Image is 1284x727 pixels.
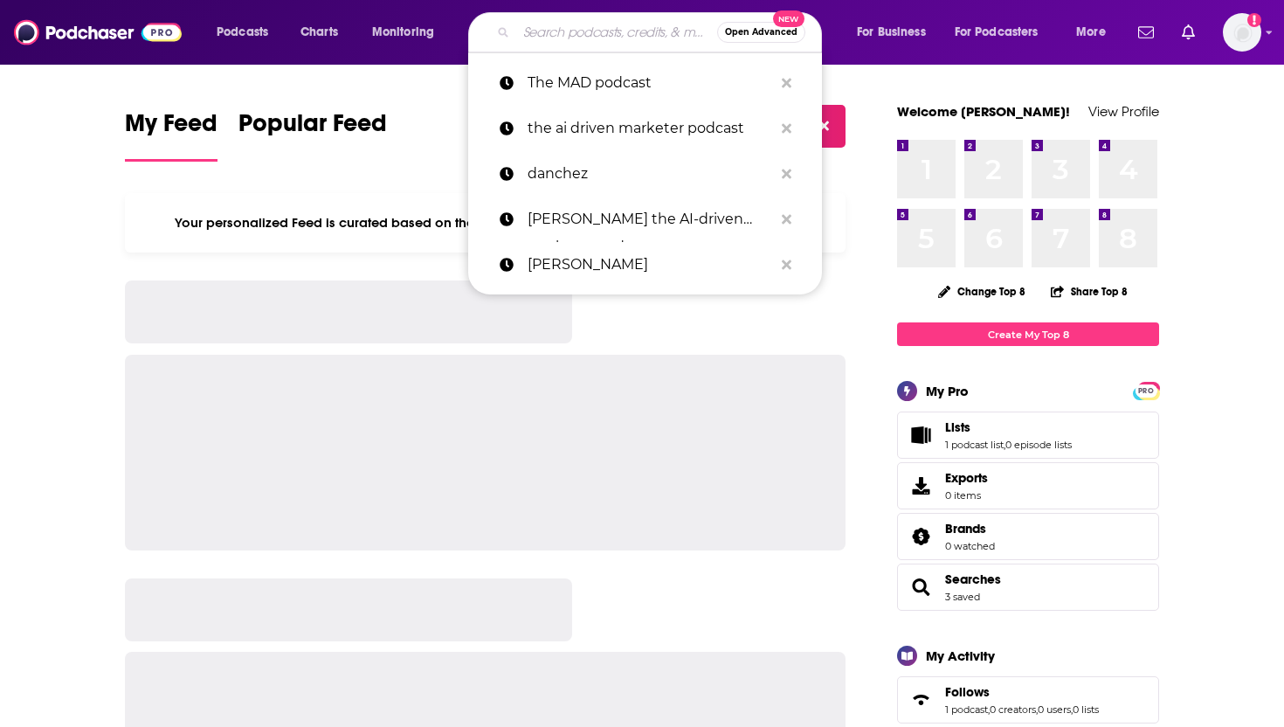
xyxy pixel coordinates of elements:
a: Popular Feed [238,108,387,162]
button: open menu [1064,18,1128,46]
span: Exports [903,474,938,498]
a: 1 podcast [945,703,988,716]
input: Search podcasts, credits, & more... [516,18,717,46]
a: Brands [903,524,938,549]
button: open menu [360,18,457,46]
span: Charts [300,20,338,45]
a: Welcome [PERSON_NAME]! [897,103,1070,120]
img: User Profile [1223,13,1261,52]
span: Exports [945,470,988,486]
span: , [988,703,990,716]
a: Searches [945,571,1001,587]
button: Show profile menu [1223,13,1261,52]
a: 1 podcast list [945,439,1004,451]
span: My Feed [125,108,217,149]
svg: Add a profile image [1247,13,1261,27]
a: the ai driven marketer podcast [468,106,822,151]
p: danchez [528,151,773,197]
button: open menu [204,18,291,46]
p: dan sanchez the AI-driven marketer podcast [528,197,773,242]
a: [PERSON_NAME] [468,242,822,287]
a: 0 lists [1073,703,1099,716]
a: 0 users [1038,703,1071,716]
span: Lists [897,412,1159,459]
span: Brands [897,513,1159,560]
div: My Activity [926,647,995,664]
span: Popular Feed [238,108,387,149]
a: Brands [945,521,995,537]
a: 0 creators [990,703,1036,716]
span: Brands [945,521,986,537]
button: open menu [943,18,1064,46]
span: More [1076,20,1106,45]
a: Lists [903,423,938,447]
button: Change Top 8 [928,280,1036,302]
div: Search podcasts, credits, & more... [485,12,839,52]
a: Show notifications dropdown [1131,17,1161,47]
a: 0 watched [945,540,995,552]
span: PRO [1136,384,1156,398]
div: Your personalized Feed is curated based on the Podcasts, Creators, Users, and Lists that you Follow. [125,193,846,253]
a: PRO [1136,384,1156,397]
span: For Podcasters [955,20,1039,45]
span: , [1036,703,1038,716]
div: My Pro [926,383,969,399]
a: My Feed [125,108,217,162]
span: 0 items [945,489,988,502]
span: For Business [857,20,926,45]
a: The MAD podcast [468,60,822,106]
a: View Profile [1088,103,1159,120]
a: Charts [289,18,349,46]
a: 3 saved [945,591,980,603]
img: Podchaser - Follow, Share and Rate Podcasts [14,16,182,49]
span: Follows [945,684,990,700]
span: New [773,10,804,27]
span: Logged in as amandalamPR [1223,13,1261,52]
a: Show notifications dropdown [1175,17,1202,47]
span: Podcasts [217,20,268,45]
span: , [1071,703,1073,716]
a: Lists [945,419,1072,435]
p: dan sanchez [528,242,773,287]
button: Open AdvancedNew [717,22,805,43]
a: Searches [903,575,938,599]
a: Follows [903,688,938,712]
a: danchez [468,151,822,197]
span: , [1004,439,1005,451]
a: [PERSON_NAME] the AI-driven marketer podcast [468,197,822,242]
button: open menu [845,18,948,46]
a: Create My Top 8 [897,322,1159,346]
a: Follows [945,684,1099,700]
span: Lists [945,419,970,435]
p: the ai driven marketer podcast [528,106,773,151]
span: Searches [897,564,1159,611]
a: Exports [897,462,1159,509]
a: 0 episode lists [1005,439,1072,451]
span: Open Advanced [725,28,797,37]
p: The MAD podcast [528,60,773,106]
span: Follows [897,676,1159,724]
span: Monitoring [372,20,434,45]
button: Share Top 8 [1050,274,1129,308]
